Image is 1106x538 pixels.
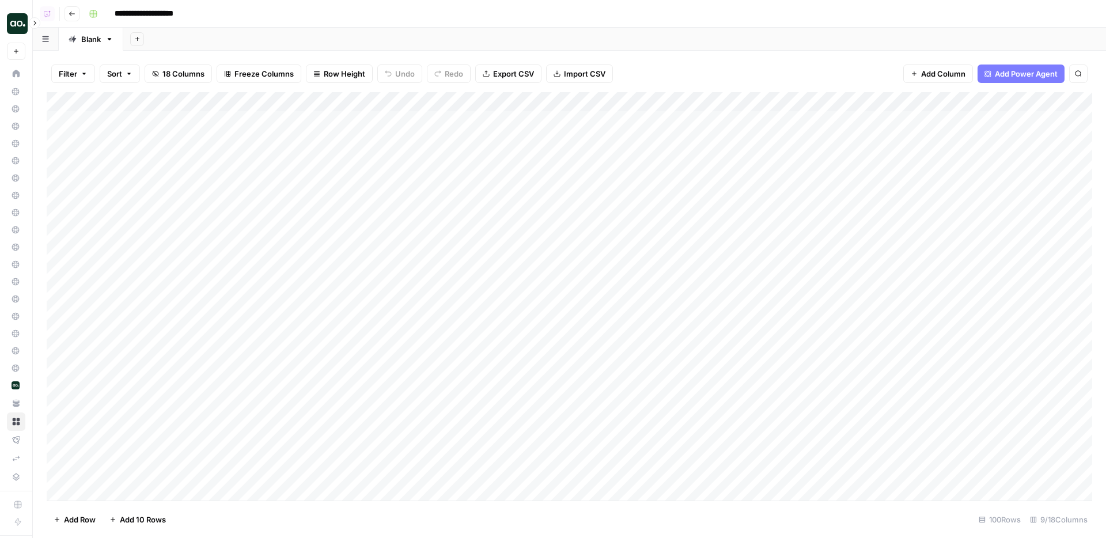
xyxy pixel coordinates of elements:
button: 18 Columns [145,65,212,83]
a: Data Library [7,468,25,486]
div: Blank [81,33,101,45]
button: Undo [377,65,422,83]
button: Add Row [47,510,103,529]
button: Export CSV [475,65,541,83]
button: Redo [427,65,471,83]
span: Add Power Agent [995,68,1058,79]
img: AirOps Logo [7,13,28,34]
button: Add 10 Rows [103,510,173,529]
a: Home [7,65,25,83]
span: Freeze Columns [234,68,294,79]
button: Add Power Agent [978,65,1065,83]
span: Add Row [64,514,96,525]
button: Filter [51,65,95,83]
span: Export CSV [493,68,534,79]
button: Add Column [903,65,973,83]
span: Redo [445,68,463,79]
span: Add 10 Rows [120,514,166,525]
a: Syncs [7,449,25,468]
span: Row Height [324,68,365,79]
img: yjux4x3lwinlft1ym4yif8lrli78 [12,381,20,389]
span: Add Column [921,68,965,79]
a: Your Data [7,394,25,412]
button: Freeze Columns [217,65,301,83]
span: 18 Columns [162,68,204,79]
button: Row Height [306,65,373,83]
button: Sort [100,65,140,83]
button: Workspace: AirOps [7,9,25,38]
div: 9/18 Columns [1025,510,1092,529]
a: Flightpath [7,431,25,449]
a: Browse [7,412,25,431]
span: Undo [395,68,415,79]
span: Filter [59,68,77,79]
a: Blank [59,28,123,51]
span: Sort [107,68,122,79]
span: Import CSV [564,68,605,79]
button: Import CSV [546,65,613,83]
div: 100 Rows [974,510,1025,529]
